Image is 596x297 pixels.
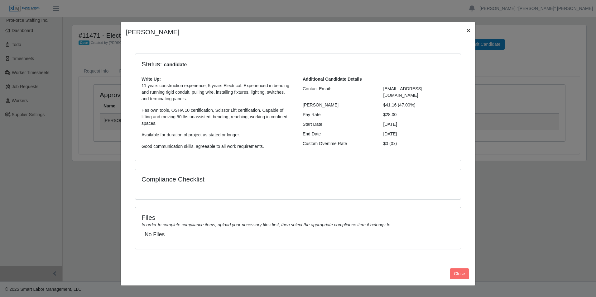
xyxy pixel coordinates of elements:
span: [EMAIL_ADDRESS][DOMAIN_NAME] [383,86,422,98]
p: 11 years construction experience, 5 years Electrical. Experienced in bending and running rigid co... [142,82,293,102]
div: [DATE] [379,121,459,128]
div: $41.16 (47.00%) [379,102,459,108]
span: [DATE] [383,131,397,136]
b: Write Up: [142,77,161,82]
button: Close [450,268,469,279]
div: $28.00 [379,111,459,118]
span: candidate [162,61,189,68]
b: Additional Candidate Details [303,77,362,82]
button: Close [462,22,475,39]
span: × [467,27,470,34]
i: In order to complete compliance items, upload your necessary files first, then select the appropr... [142,222,390,227]
h4: Status: [142,60,374,68]
p: Good communication skills, agreeable to all work requirements. [142,143,293,150]
div: Custom Overtime Rate [298,140,379,147]
h5: No Files [145,231,451,238]
span: $0 (0x) [383,141,397,146]
div: [PERSON_NAME] [298,102,379,108]
div: End Date [298,131,379,137]
h4: [PERSON_NAME] [126,27,180,37]
p: Has own tools, OSHA 10 certification, Scissor Lift certification. Capable of lifting and moving 5... [142,107,293,127]
div: Pay Rate [298,111,379,118]
div: Contact Email: [298,86,379,99]
h4: Files [142,214,454,221]
h4: Compliance Checklist [142,175,347,183]
p: Available for duration of project as stated or longer. [142,132,293,138]
div: Start Date [298,121,379,128]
